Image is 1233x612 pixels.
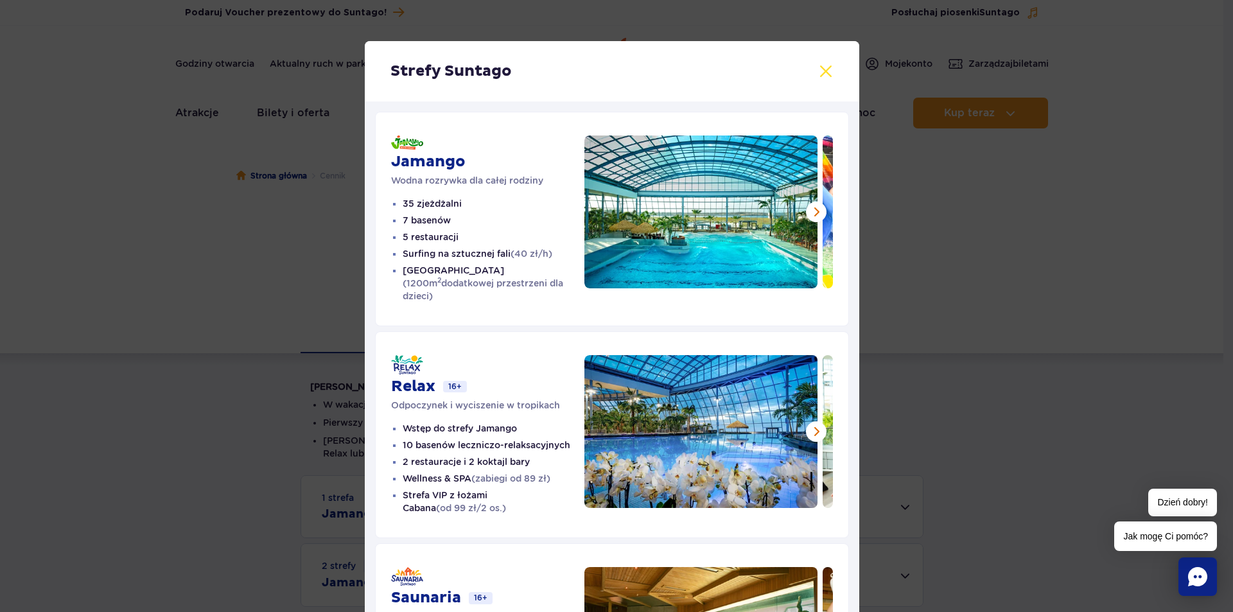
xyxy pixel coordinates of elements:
span: (1200m dodatkowej przestrzeni dla dzieci) [403,278,563,301]
h3: Relax [391,377,435,396]
span: 16+ [443,381,467,392]
span: (zabiegi od 89 zł) [471,473,550,484]
span: 16+ [469,592,493,604]
li: 5 restauracji [403,231,584,243]
li: Wstęp do strefy Jamango [403,422,584,435]
li: [GEOGRAPHIC_DATA] [403,264,584,302]
li: 35 zjeżdżalni [403,197,584,210]
div: Chat [1178,557,1217,596]
img: Przestronny kryty basen z falą, otoczony palmami [584,136,818,288]
span: Dzień dobry! [1148,489,1217,516]
li: 10 basenów leczniczo-relaksacyjnych [403,439,584,451]
span: (od 99 zł/2 os.) [436,503,506,513]
p: Odpoczynek i wyciszenie w tropikach [391,399,584,412]
p: Wodna rozrywka dla całej rodziny [391,174,584,187]
img: Jamango - Water Jungle [391,136,423,150]
span: Jak mogę Ci pomóc? [1114,521,1217,551]
li: Strefa VIP z łożami Cabana [403,489,584,514]
h3: Saunaria [391,588,461,608]
img: Saunaria - Suntago [391,567,423,586]
img: Kryty basen otoczony białymi orchideami i palmami, z widokiem na niebo o zmierzchu [584,355,818,508]
img: Relax - Suntago [391,355,423,374]
sup: 2 [437,276,441,284]
span: (40 zł/h) [511,249,552,259]
li: 2 restauracje i 2 koktajl bary [403,455,584,468]
h2: Strefy Suntago [390,62,834,81]
li: Surfing na sztucznej fali [403,247,584,260]
li: 7 basenów [403,214,584,227]
h3: Jamango [391,152,584,171]
li: Wellness & SPA [403,472,584,485]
